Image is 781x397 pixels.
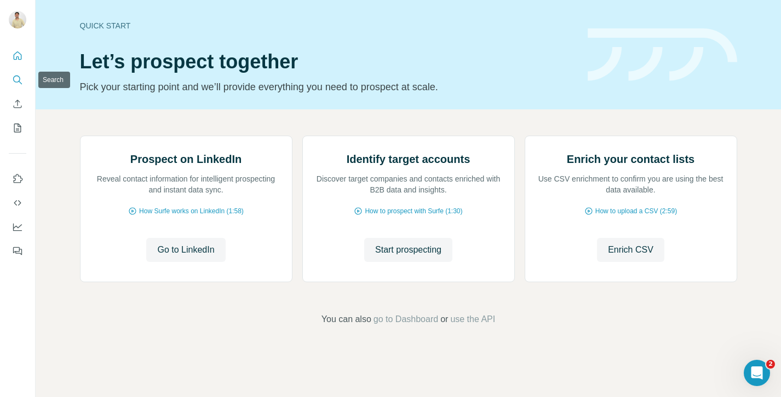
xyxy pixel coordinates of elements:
p: Discover target companies and contacts enriched with B2B data and insights. [314,173,503,195]
button: Enrich CSV [9,94,26,114]
button: Start prospecting [364,238,452,262]
button: Dashboard [9,217,26,237]
p: Reveal contact information for intelligent prospecting and instant data sync. [91,173,281,195]
p: Pick your starting point and we’ll provide everything you need to prospect at scale. [80,79,575,95]
h1: Let’s prospect together [80,51,575,73]
button: use the API [450,313,495,326]
span: or [440,313,448,326]
span: 2 [766,360,775,369]
h2: Prospect on LinkedIn [130,151,242,167]
h2: Identify target accounts [347,151,470,167]
button: Go to LinkedIn [146,238,225,262]
button: Search [9,70,26,90]
span: Go to LinkedIn [157,243,214,256]
div: Quick start [80,20,575,31]
iframe: Intercom live chat [744,360,770,386]
span: Enrich CSV [608,243,653,256]
button: Enrich CSV [597,238,664,262]
h2: Enrich your contact lists [567,151,694,167]
button: Use Surfe API [9,193,26,213]
img: Avatar [9,11,26,28]
span: How to upload a CSV (2:59) [595,206,677,216]
img: banner [588,28,737,81]
span: How to prospect with Surfe (1:30) [365,206,462,216]
p: Use CSV enrichment to confirm you are using the best data available. [536,173,726,195]
span: How Surfe works on LinkedIn (1:58) [139,206,244,216]
span: You can also [321,313,371,326]
button: go to Dashboard [374,313,438,326]
button: My lists [9,118,26,138]
button: Quick start [9,46,26,66]
span: Start prospecting [375,243,441,256]
button: Feedback [9,241,26,261]
button: Use Surfe on LinkedIn [9,169,26,189]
